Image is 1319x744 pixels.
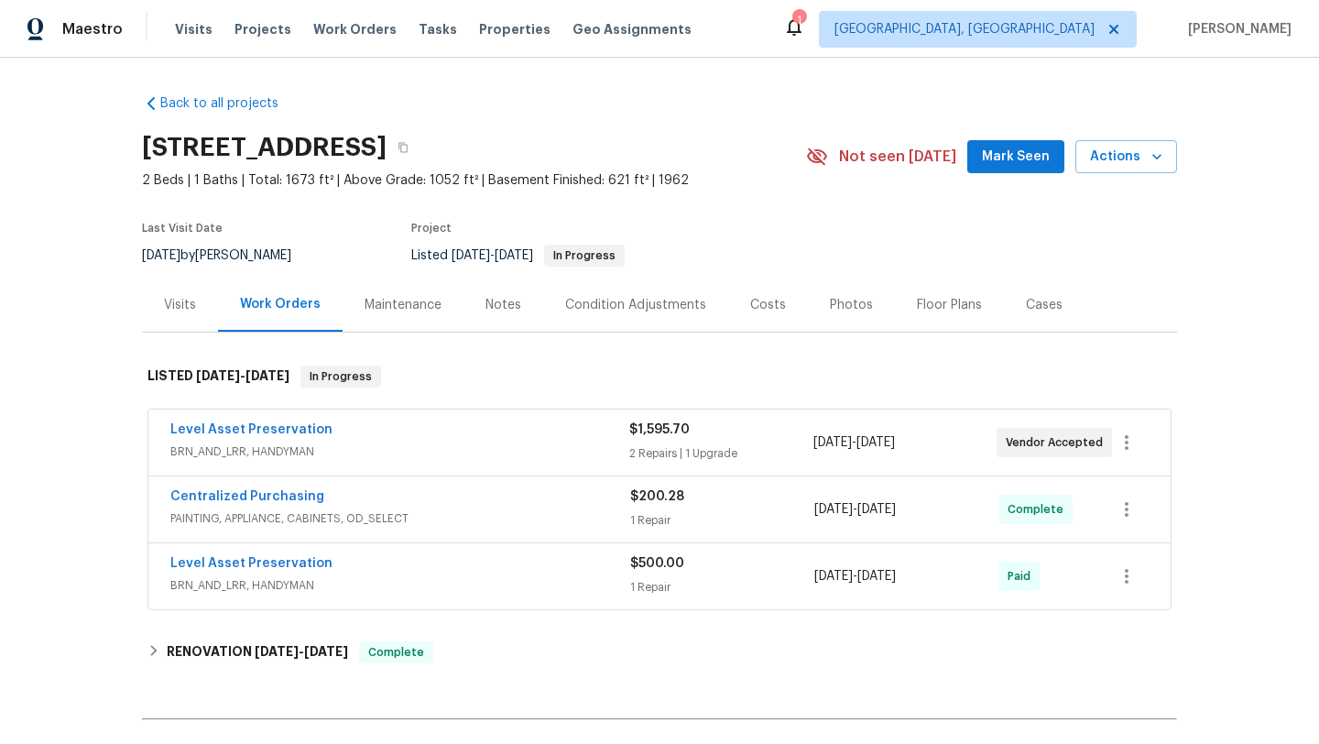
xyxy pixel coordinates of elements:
span: Complete [361,643,431,662]
button: Mark Seen [967,140,1064,174]
span: [DATE] [495,249,533,262]
span: Properties [479,20,550,38]
span: [DATE] [196,369,240,382]
div: Cases [1026,296,1063,314]
span: [GEOGRAPHIC_DATA], [GEOGRAPHIC_DATA] [834,20,1095,38]
h6: LISTED [147,366,289,388]
button: Actions [1075,140,1177,174]
a: Level Asset Preservation [170,423,332,436]
span: [DATE] [813,436,852,449]
div: by [PERSON_NAME] [142,245,313,267]
h6: RENOVATION [167,641,348,663]
div: 1 Repair [630,511,814,530]
span: $1,595.70 [629,423,690,436]
span: Vendor Accepted [1006,433,1110,452]
span: [DATE] [255,645,299,658]
span: [DATE] [856,436,895,449]
span: $200.28 [630,490,684,503]
div: RENOVATION [DATE]-[DATE]Complete [142,630,1177,674]
span: Paid [1008,567,1038,585]
span: $500.00 [630,557,684,570]
div: Floor Plans [917,296,982,314]
span: In Progress [302,367,379,386]
span: In Progress [546,250,623,261]
div: LISTED [DATE]-[DATE]In Progress [142,347,1177,406]
span: Maestro [62,20,123,38]
a: Centralized Purchasing [170,490,324,503]
div: Visits [164,296,196,314]
span: Not seen [DATE] [839,148,956,166]
span: Complete [1008,500,1071,519]
h2: [STREET_ADDRESS] [142,138,387,157]
span: - [255,645,348,658]
span: BRN_AND_LRR, HANDYMAN [170,443,629,461]
span: - [814,500,896,519]
div: Condition Adjustments [565,296,706,314]
span: [DATE] [857,503,896,516]
span: Actions [1090,146,1162,169]
span: [DATE] [814,570,853,583]
span: Mark Seen [982,146,1050,169]
button: Copy Address [387,131,420,164]
div: Notes [485,296,521,314]
span: [DATE] [452,249,490,262]
span: [DATE] [304,645,348,658]
span: - [452,249,533,262]
span: [PERSON_NAME] [1181,20,1292,38]
div: 1 Repair [630,578,814,596]
span: PAINTING, APPLIANCE, CABINETS, OD_SELECT [170,509,630,528]
div: 2 Repairs | 1 Upgrade [629,444,812,463]
span: - [814,567,896,585]
span: Tasks [419,23,457,36]
div: Maintenance [365,296,441,314]
a: Level Asset Preservation [170,557,332,570]
div: 1 [792,11,805,29]
span: BRN_AND_LRR, HANDYMAN [170,576,630,595]
div: Costs [750,296,786,314]
span: Work Orders [313,20,397,38]
span: [DATE] [245,369,289,382]
span: - [196,369,289,382]
span: Last Visit Date [142,223,223,234]
span: Listed [411,249,625,262]
div: Work Orders [240,295,321,313]
span: Visits [175,20,213,38]
span: Project [411,223,452,234]
span: [DATE] [142,249,180,262]
span: Geo Assignments [572,20,692,38]
a: Back to all projects [142,94,318,113]
span: [DATE] [814,503,853,516]
span: - [813,433,895,452]
div: Photos [830,296,873,314]
span: 2 Beds | 1 Baths | Total: 1673 ft² | Above Grade: 1052 ft² | Basement Finished: 621 ft² | 1962 [142,171,806,190]
span: Projects [234,20,291,38]
span: [DATE] [857,570,896,583]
